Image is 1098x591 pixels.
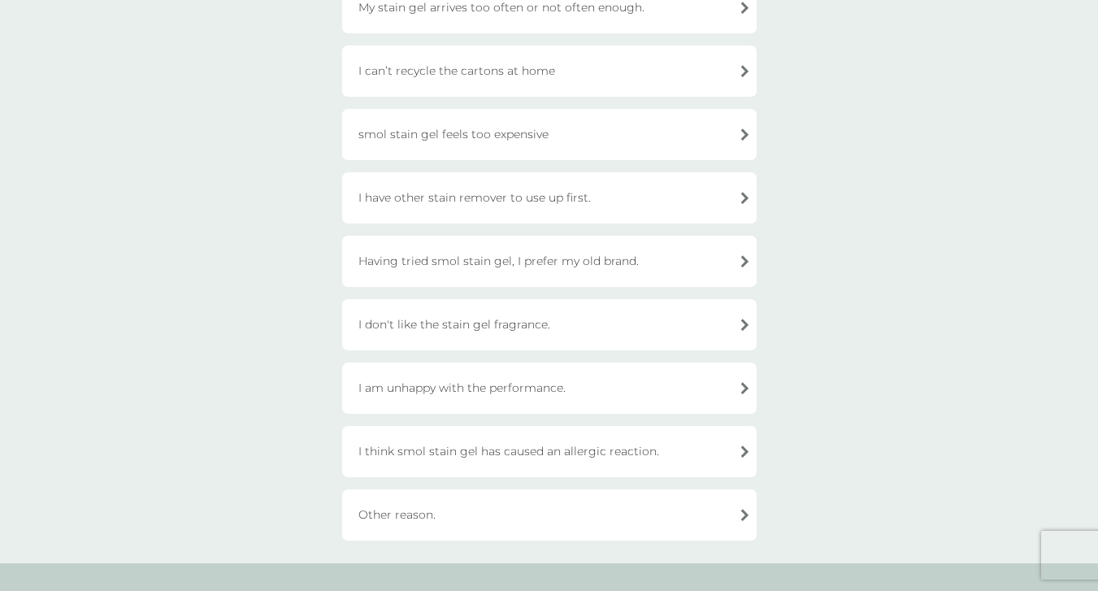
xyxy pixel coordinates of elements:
[342,109,757,160] div: smol stain gel feels too expensive
[342,172,757,224] div: I have other stain remover to use up first.
[342,236,757,287] div: Having tried smol stain gel, I prefer my old brand.
[342,363,757,414] div: I am unhappy with the performance.
[342,299,757,350] div: I don't like the stain gel fragrance.
[342,489,757,541] div: Other reason.
[342,46,757,97] div: I can’t recycle the cartons at home
[342,426,757,477] div: I think smol stain gel has caused an allergic reaction.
